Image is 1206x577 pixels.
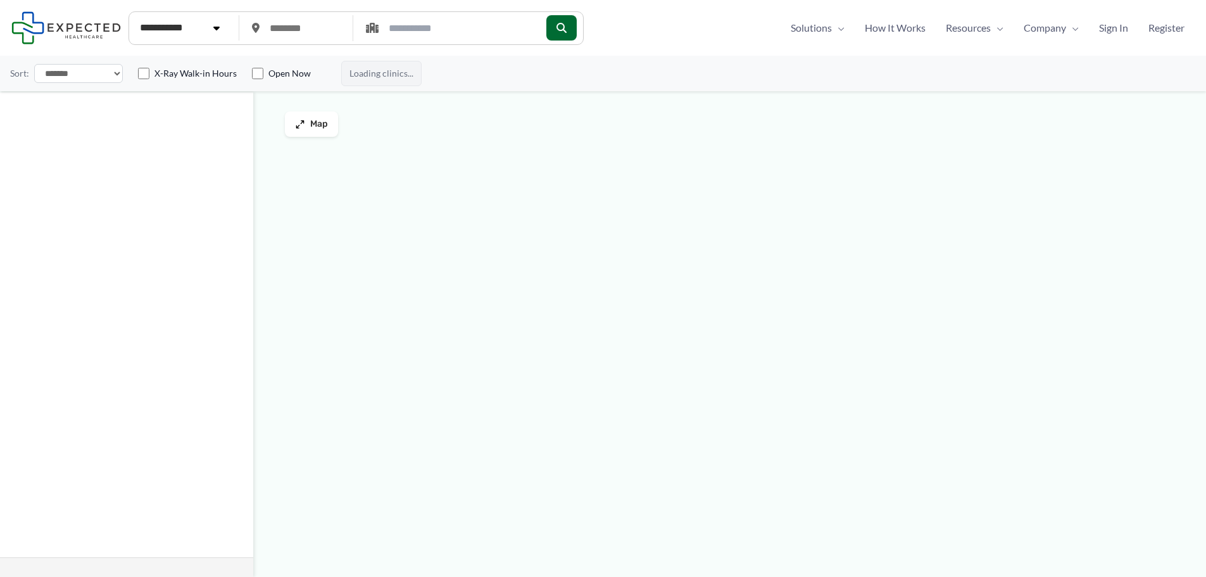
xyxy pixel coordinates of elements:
[1138,18,1195,37] a: Register
[285,111,338,137] button: Map
[946,18,991,37] span: Resources
[268,67,311,80] label: Open Now
[865,18,926,37] span: How It Works
[310,119,328,130] span: Map
[936,18,1014,37] a: ResourcesMenu Toggle
[781,18,855,37] a: SolutionsMenu Toggle
[11,11,121,44] img: Expected Healthcare Logo - side, dark font, small
[1089,18,1138,37] a: Sign In
[791,18,832,37] span: Solutions
[295,119,305,129] img: Maximize
[341,61,422,86] span: Loading clinics...
[1024,18,1066,37] span: Company
[991,18,1003,37] span: Menu Toggle
[1014,18,1089,37] a: CompanyMenu Toggle
[832,18,845,37] span: Menu Toggle
[10,65,29,82] label: Sort:
[1148,18,1184,37] span: Register
[855,18,936,37] a: How It Works
[1066,18,1079,37] span: Menu Toggle
[154,67,237,80] label: X-Ray Walk-in Hours
[1099,18,1128,37] span: Sign In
